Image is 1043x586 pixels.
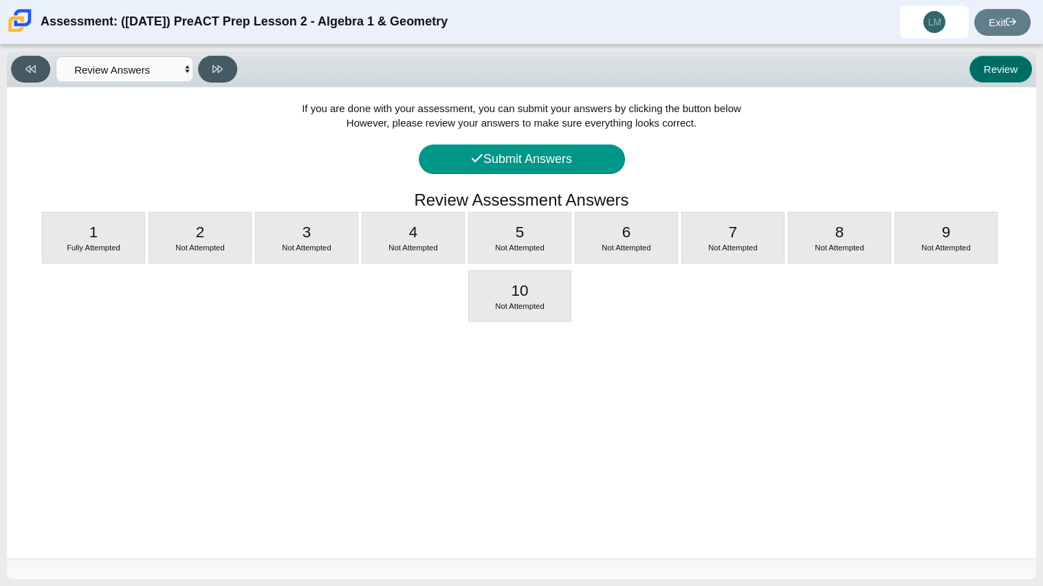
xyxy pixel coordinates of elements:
[388,243,437,252] span: Not Attempted
[602,243,650,252] span: Not Attempted
[67,243,120,252] span: Fully Attempted
[6,25,34,37] a: Carmen School of Science & Technology
[303,224,311,241] span: 3
[921,243,970,252] span: Not Attempted
[495,302,544,310] span: Not Attempted
[974,9,1031,36] a: Exit
[942,224,951,241] span: 9
[419,144,625,174] button: Submit Answers
[175,243,224,252] span: Not Attempted
[511,282,528,299] span: 10
[196,224,205,241] span: 2
[835,224,844,241] span: 8
[409,224,418,241] span: 4
[622,224,631,241] span: 6
[516,224,525,241] span: 5
[729,224,738,241] span: 7
[815,243,864,252] span: Not Attempted
[414,188,628,212] h1: Review Assessment Answers
[928,17,941,27] span: LM
[969,56,1032,83] button: Review
[89,224,98,241] span: 1
[302,102,741,129] span: If you are done with your assessment, you can submit your answers by clicking the button below Ho...
[282,243,331,252] span: Not Attempted
[495,243,544,252] span: Not Attempted
[41,6,448,39] div: Assessment: ([DATE]) PreACT Prep Lesson 2 - Algebra 1 & Geometry
[6,6,34,35] img: Carmen School of Science & Technology
[708,243,757,252] span: Not Attempted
